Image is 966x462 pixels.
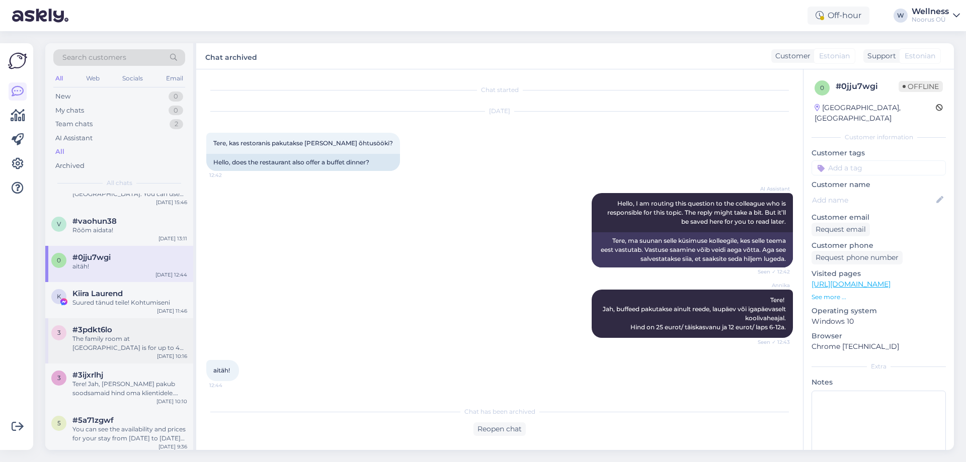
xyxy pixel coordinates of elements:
[812,341,946,352] p: Chrome [TECHNICAL_ID]
[752,282,790,289] span: Annika
[206,85,793,95] div: Chat started
[158,235,187,242] div: [DATE] 13:11
[752,338,790,346] span: Seen ✓ 12:43
[206,107,793,116] div: [DATE]
[812,212,946,223] p: Customer email
[812,240,946,251] p: Customer phone
[812,377,946,388] p: Notes
[57,329,61,336] span: 3
[812,316,946,327] p: Windows 10
[72,253,111,262] span: #0jju7wgi
[156,398,187,405] div: [DATE] 10:10
[8,51,27,70] img: Askly Logo
[815,103,936,124] div: [GEOGRAPHIC_DATA], [GEOGRAPHIC_DATA]
[912,16,949,24] div: Noorus OÜ
[164,72,185,85] div: Email
[55,119,93,129] div: Team chats
[169,91,183,102] div: 0
[53,72,65,85] div: All
[84,72,102,85] div: Web
[752,185,790,193] span: AI Assistant
[206,154,400,171] div: Hello, does the restaurant also offer a buffet dinner?
[55,91,70,102] div: New
[209,382,247,389] span: 12:44
[820,84,824,91] span: 0
[57,374,61,382] span: 3
[62,52,126,63] span: Search customers
[905,51,935,61] span: Estonian
[607,200,787,225] span: Hello, I am routing this question to the colleague who is responsible for this topic. The reply m...
[72,325,112,334] span: #3pdkt6lo
[899,81,943,92] span: Offline
[209,171,247,179] span: 12:42
[57,256,61,264] span: 0
[55,106,84,116] div: My chats
[72,226,187,235] div: Rõõm aidata!
[912,8,960,24] a: WellnessNoorus OÜ
[213,366,230,374] span: aitäh!
[812,195,934,206] input: Add name
[72,217,117,226] span: #vaohun38
[157,352,187,360] div: [DATE] 10:16
[205,49,257,63] label: Chat archived
[812,148,946,158] p: Customer tags
[72,289,123,298] span: Kiira Laurend
[812,280,891,289] a: [URL][DOMAIN_NAME]
[72,416,114,425] span: #5a71zgwf
[72,371,103,380] span: #3ijxrlhj
[812,306,946,316] p: Operating system
[812,251,903,264] div: Request phone number
[473,422,526,436] div: Reopen chat
[72,262,187,271] div: aitäh!
[812,179,946,190] p: Customer name
[72,380,187,398] div: Tere! Jah, [PERSON_NAME] pakub soodsamaid hind oma klientidele. Meie kaudu broneerides tuleb täis...
[72,334,187,352] div: The family room at [GEOGRAPHIC_DATA] is for up to 4 people and is perfect for families. Your chil...
[158,443,187,450] div: [DATE] 9:36
[836,80,899,93] div: # 0jju7wgi
[120,72,145,85] div: Socials
[752,268,790,275] span: Seen ✓ 12:42
[57,293,61,300] span: K
[72,425,187,443] div: You can see the availability and prices for your stay from [DATE] to [DATE] on our booking page. ...
[157,307,187,315] div: [DATE] 11:46
[812,293,946,302] p: See more ...
[812,223,870,236] div: Request email
[912,8,949,16] div: Wellness
[464,407,535,416] span: Chat has been archived
[155,271,187,279] div: [DATE] 12:44
[169,106,183,116] div: 0
[894,9,908,23] div: W
[592,232,793,267] div: Tere, ma suunan selle küsimuse kolleegile, kes selle teema eest vastutab. Vastuse saamine võib ve...
[213,139,393,147] span: Tere, kas restoranis pakutakse [PERSON_NAME] õhtusööki?
[863,51,896,61] div: Support
[107,178,132,188] span: All chats
[812,160,946,175] input: Add a tag
[55,147,64,157] div: All
[812,331,946,341] p: Browser
[55,133,93,143] div: AI Assistant
[72,298,187,307] div: Suured tänud teile! Kohtumiseni
[170,119,183,129] div: 2
[57,419,61,427] span: 5
[156,199,187,206] div: [DATE] 15:46
[819,51,850,61] span: Estonian
[808,7,869,25] div: Off-hour
[57,220,61,228] span: v
[812,268,946,279] p: Visited pages
[812,362,946,371] div: Extra
[812,133,946,142] div: Customer information
[771,51,811,61] div: Customer
[55,161,85,171] div: Archived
